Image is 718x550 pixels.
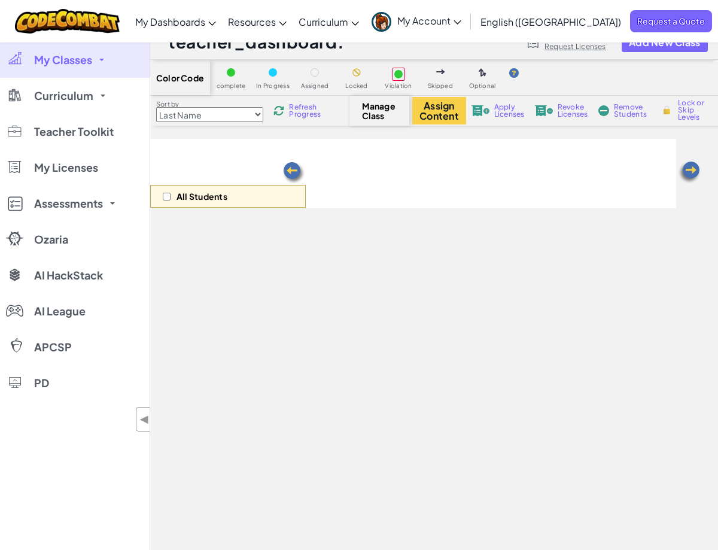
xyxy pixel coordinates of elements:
span: Assessments [34,198,103,209]
span: Remove Students [614,104,650,118]
a: Curriculum [293,5,365,38]
span: Apply Licenses [494,104,525,118]
a: Request Licenses [544,42,608,51]
img: avatar [372,12,391,32]
img: Arrow_Left.png [282,161,306,185]
span: Refresh Progress [289,104,326,118]
a: My Dashboards [129,5,222,38]
span: Teacher Toolkit [34,126,114,137]
span: Resources [228,16,276,28]
span: My Licenses [34,162,98,173]
a: Resources [222,5,293,38]
a: English ([GEOGRAPHIC_DATA]) [474,5,627,38]
span: My Classes [34,54,92,65]
span: Assigned [301,83,329,89]
span: Ozaria [34,234,68,245]
span: My Account [397,14,461,27]
img: Arrow_Left.png [677,160,701,184]
span: Skipped [428,83,453,89]
img: IconLock.svg [661,105,673,116]
span: Violation [385,83,412,89]
img: IconHint.svg [509,68,519,78]
p: All Students [177,192,227,201]
a: Request a Quote [630,10,712,32]
span: complete [217,83,246,89]
span: English ([GEOGRAPHIC_DATA]) [480,16,621,28]
label: Sort by [156,99,263,109]
img: IconReload.svg [273,105,284,116]
img: IconLicenseApply.svg [471,105,489,116]
img: IconLicenseRevoke.svg [535,105,553,116]
span: AI League [34,306,86,317]
span: Curriculum [34,90,93,101]
img: IconOptionalLevel.svg [479,68,486,78]
span: Revoke Licenses [558,104,588,118]
img: CodeCombat logo [15,9,120,34]
span: AI HackStack [34,270,103,281]
span: Locked [345,83,367,89]
span: ◀ [139,411,150,428]
span: Curriculum [299,16,348,28]
span: My Dashboards [135,16,205,28]
span: In Progress [256,83,290,89]
img: IconSkippedLevel.svg [436,69,445,74]
span: Manage Class [362,101,397,120]
a: My Account [366,2,467,40]
img: IconRemoveStudents.svg [598,105,609,116]
button: Assign Content [412,97,466,124]
span: Optional [469,83,496,89]
span: Lock or Skip Levels [678,99,713,121]
span: Color Code [156,73,204,83]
